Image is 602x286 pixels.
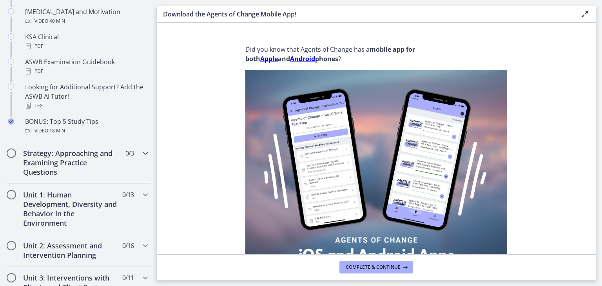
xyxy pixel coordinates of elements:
span: 0 / 13 [122,190,134,199]
div: [MEDICAL_DATA] and Motivation [25,7,147,26]
div: ASWB Examination Guidebook [25,57,147,76]
i: Completed [8,118,14,125]
div: PDF [25,67,147,76]
div: Video [25,16,147,26]
div: Looking for Additional Support? Add the ASWB AI Tutor! [25,82,147,110]
div: PDF [25,42,147,51]
div: KSA Clinical [25,32,147,51]
h2: Unit 2: Assessment and Intervention Planning [23,241,119,260]
strong: phones [315,54,338,63]
button: Complete & continue [339,261,413,273]
h3: Download the Agents of Change Mobile App! [163,9,568,19]
span: 0 / 11 [122,273,134,282]
div: Text [25,101,147,110]
a: Android [290,54,315,63]
span: Complete & continue [346,264,401,270]
div: BONUS: Top 5 Study Tips [25,117,147,136]
a: Apple [260,54,278,63]
p: Did you know that Agents of Change has a ? [245,45,507,63]
span: · 18 min [48,126,65,136]
span: 0 / 16 [122,241,134,250]
h2: Unit 1: Human Development, Diversity and Behavior in the Environment [23,190,119,228]
span: · 40 min [48,16,65,26]
span: 0 / 3 [125,148,134,158]
strong: and [278,54,290,63]
h2: Strategy: Approaching and Examining Practice Questions [23,148,119,177]
div: Video [25,126,147,136]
